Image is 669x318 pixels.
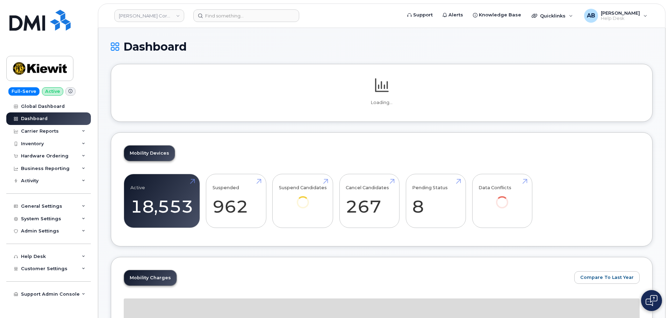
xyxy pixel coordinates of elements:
a: Mobility Charges [124,270,177,286]
a: Active 18,553 [130,178,193,224]
a: Suspended 962 [213,178,260,224]
a: Mobility Devices [124,146,175,161]
span: Compare To Last Year [580,274,634,281]
a: Suspend Candidates [279,178,327,218]
a: Data Conflicts [479,178,526,218]
h1: Dashboard [111,40,653,53]
a: Cancel Candidates 267 [346,178,393,224]
img: Open chat [646,295,657,306]
p: Loading... [124,99,640,106]
a: Pending Status 8 [412,178,459,224]
button: Compare To Last Year [574,271,640,284]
